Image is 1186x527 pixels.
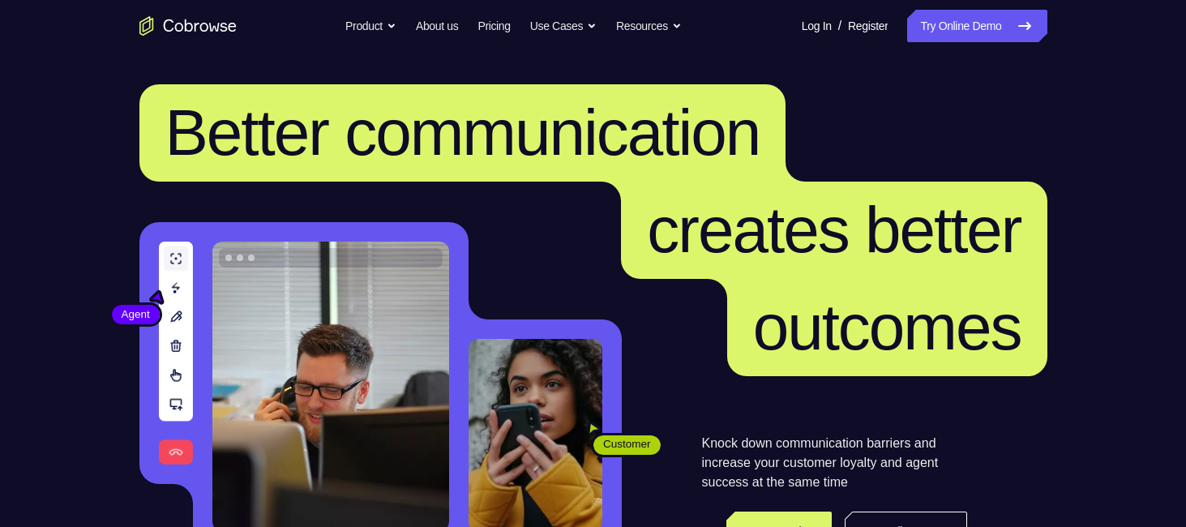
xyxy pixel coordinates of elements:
a: Register [848,10,888,42]
span: Better communication [165,96,760,169]
span: creates better [647,194,1021,266]
a: Log In [802,10,832,42]
a: Go to the home page [139,16,237,36]
span: / [838,16,841,36]
button: Product [345,10,396,42]
button: Resources [616,10,682,42]
span: outcomes [753,291,1021,363]
button: Use Cases [530,10,597,42]
p: Knock down communication barriers and increase your customer loyalty and agent success at the sam... [702,434,967,492]
a: Pricing [477,10,510,42]
a: About us [416,10,458,42]
a: Try Online Demo [907,10,1047,42]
